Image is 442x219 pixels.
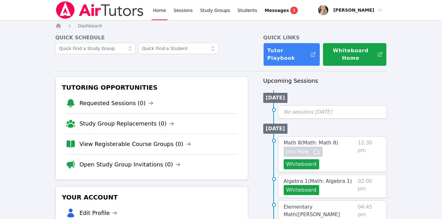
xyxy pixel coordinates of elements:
a: Edit Profile [79,209,117,217]
span: 12:30 pm [358,139,381,169]
img: Air Tutors [55,1,144,19]
a: View Registerable Course Groups (0) [79,140,191,149]
button: Whiteboard Home [323,43,387,66]
button: Join Now [284,147,323,157]
h3: Your Account [61,192,243,203]
input: Quick Find a Student [138,43,219,54]
h4: Quick Schedule [55,34,248,42]
button: Whiteboard [284,159,319,169]
a: Algebra 1(Math: Algebra 1) [284,177,352,185]
a: Requested Sessions (0) [79,99,153,108]
input: Quick Find a Study Group [55,43,136,54]
h3: Upcoming Sessions [263,76,387,85]
a: Open Study Group Invitations (0) [79,160,181,169]
span: Messages [265,7,289,14]
a: Study Group Replacements (0) [79,119,174,128]
span: Join Now [286,148,309,155]
a: Dashboard [78,23,102,29]
span: Algebra 1 ( Math: Algebra 1 ) [284,178,352,184]
li: [DATE] [263,93,287,103]
span: Dashboard [78,23,102,28]
button: Whiteboard [284,185,319,195]
h4: Quick Links [263,34,387,42]
span: 02:00 pm [358,177,381,195]
span: Math 8 ( Math: Math 8 ) [284,140,338,146]
span: No sessions [DATE] [284,109,332,115]
h3: Tutoring Opportunities [61,82,243,93]
nav: Breadcrumb [55,23,387,29]
span: 1 [290,7,298,14]
a: Math 8(Math: Math 8) [284,139,338,147]
a: Tutor Playbook [263,43,320,66]
li: [DATE] [263,124,287,134]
